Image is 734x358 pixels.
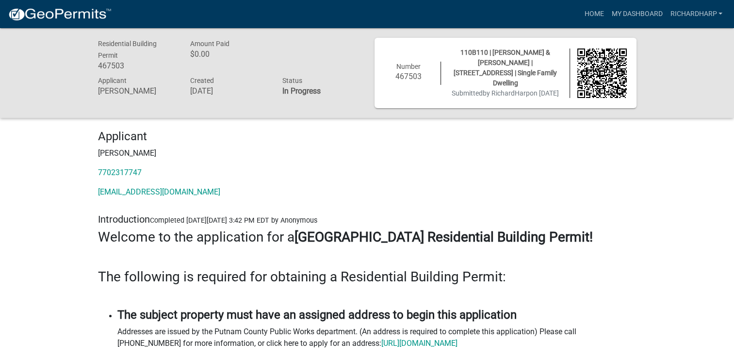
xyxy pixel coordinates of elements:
[666,5,726,23] a: RichardHarp
[396,63,421,70] span: Number
[483,89,530,97] span: by RichardHarp
[117,308,517,322] strong: The subject property must have an assigned address to begin this application
[98,61,176,70] h6: 467503
[98,213,636,225] h5: Introduction
[98,130,636,144] h4: Applicant
[577,49,627,98] img: QR code
[190,86,267,96] h6: [DATE]
[98,40,157,59] span: Residential Building Permit
[98,147,636,159] p: [PERSON_NAME]
[98,168,142,177] a: 7702317747
[98,269,636,285] h3: The following is required for obtaining a Residential Building Permit:
[294,229,593,245] strong: [GEOGRAPHIC_DATA] Residential Building Permit!
[454,49,557,87] span: 110B110 | [PERSON_NAME] & [PERSON_NAME] | [STREET_ADDRESS] | Single Family Dwelling
[190,49,267,59] h6: $0.00
[150,216,317,225] span: Completed [DATE][DATE] 3:42 PM EDT by Anonymous
[580,5,607,23] a: Home
[98,229,636,245] h3: Welcome to the application for a
[452,89,559,97] span: Submitted on [DATE]
[190,77,213,84] span: Created
[117,326,636,349] p: Addresses are issued by the Putnam County Public Works department. (An address is required to com...
[282,77,302,84] span: Status
[98,86,176,96] h6: [PERSON_NAME]
[384,72,434,81] h6: 467503
[190,40,229,48] span: Amount Paid
[381,339,457,348] a: [URL][DOMAIN_NAME]
[98,77,127,84] span: Applicant
[282,86,320,96] strong: In Progress
[98,187,220,196] a: [EMAIL_ADDRESS][DOMAIN_NAME]
[607,5,666,23] a: My Dashboard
